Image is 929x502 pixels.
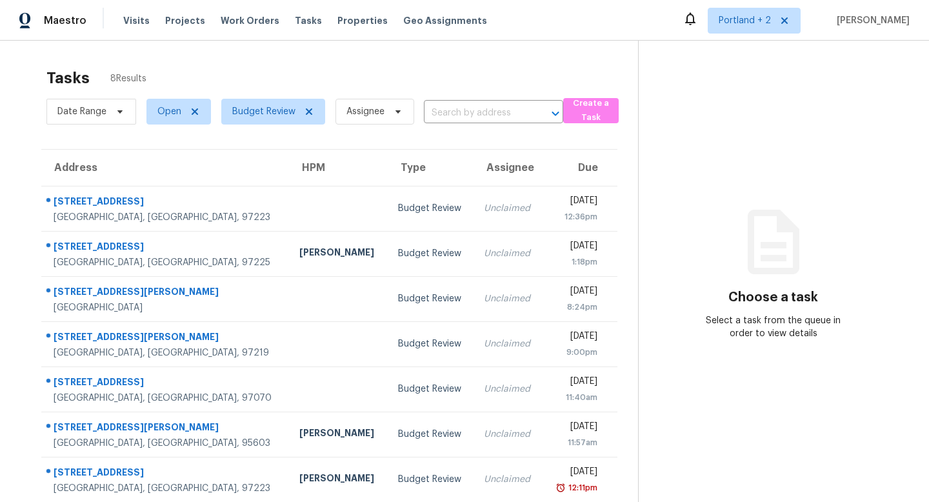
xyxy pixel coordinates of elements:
[54,437,279,450] div: [GEOGRAPHIC_DATA], [GEOGRAPHIC_DATA], 95603
[337,14,388,27] span: Properties
[706,314,841,340] div: Select a task from the queue in order to view details
[123,14,150,27] span: Visits
[484,383,532,396] div: Unclaimed
[54,285,279,301] div: [STREET_ADDRESS][PERSON_NAME]
[398,292,464,305] div: Budget Review
[546,105,564,123] button: Open
[424,103,527,123] input: Search by address
[484,202,532,215] div: Unclaimed
[157,105,181,118] span: Open
[553,285,597,301] div: [DATE]
[289,150,387,186] th: HPM
[553,256,597,268] div: 1:18pm
[54,240,279,256] div: [STREET_ADDRESS]
[553,420,597,436] div: [DATE]
[563,98,619,123] button: Create a Task
[54,330,279,346] div: [STREET_ADDRESS][PERSON_NAME]
[553,330,597,346] div: [DATE]
[54,211,279,224] div: [GEOGRAPHIC_DATA], [GEOGRAPHIC_DATA], 97223
[566,481,597,494] div: 12:11pm
[46,72,90,85] h2: Tasks
[719,14,771,27] span: Portland + 2
[232,105,295,118] span: Budget Review
[54,466,279,482] div: [STREET_ADDRESS]
[54,482,279,495] div: [GEOGRAPHIC_DATA], [GEOGRAPHIC_DATA], 97223
[484,473,532,486] div: Unclaimed
[553,301,597,314] div: 8:24pm
[398,337,464,350] div: Budget Review
[44,14,86,27] span: Maestro
[555,481,566,494] img: Overdue Alarm Icon
[110,72,146,85] span: 8 Results
[398,202,464,215] div: Budget Review
[221,14,279,27] span: Work Orders
[484,337,532,350] div: Unclaimed
[41,150,289,186] th: Address
[553,465,597,481] div: [DATE]
[388,150,474,186] th: Type
[54,392,279,405] div: [GEOGRAPHIC_DATA], [GEOGRAPHIC_DATA], 97070
[553,375,597,391] div: [DATE]
[398,383,464,396] div: Budget Review
[553,239,597,256] div: [DATE]
[57,105,106,118] span: Date Range
[398,473,464,486] div: Budget Review
[553,391,597,404] div: 11:40am
[553,346,597,359] div: 9:00pm
[484,247,532,260] div: Unclaimed
[398,247,464,260] div: Budget Review
[54,301,279,314] div: [GEOGRAPHIC_DATA]
[403,14,487,27] span: Geo Assignments
[728,291,818,304] h3: Choose a task
[553,436,597,449] div: 11:57am
[54,376,279,392] div: [STREET_ADDRESS]
[832,14,910,27] span: [PERSON_NAME]
[295,16,322,25] span: Tasks
[553,210,597,223] div: 12:36pm
[299,427,377,443] div: [PERSON_NAME]
[398,428,464,441] div: Budget Review
[54,346,279,359] div: [GEOGRAPHIC_DATA], [GEOGRAPHIC_DATA], 97219
[484,292,532,305] div: Unclaimed
[54,421,279,437] div: [STREET_ADDRESS][PERSON_NAME]
[346,105,385,118] span: Assignee
[570,96,612,126] span: Create a Task
[484,428,532,441] div: Unclaimed
[543,150,617,186] th: Due
[54,256,279,269] div: [GEOGRAPHIC_DATA], [GEOGRAPHIC_DATA], 97225
[299,246,377,262] div: [PERSON_NAME]
[474,150,543,186] th: Assignee
[165,14,205,27] span: Projects
[553,194,597,210] div: [DATE]
[54,195,279,211] div: [STREET_ADDRESS]
[299,472,377,488] div: [PERSON_NAME]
